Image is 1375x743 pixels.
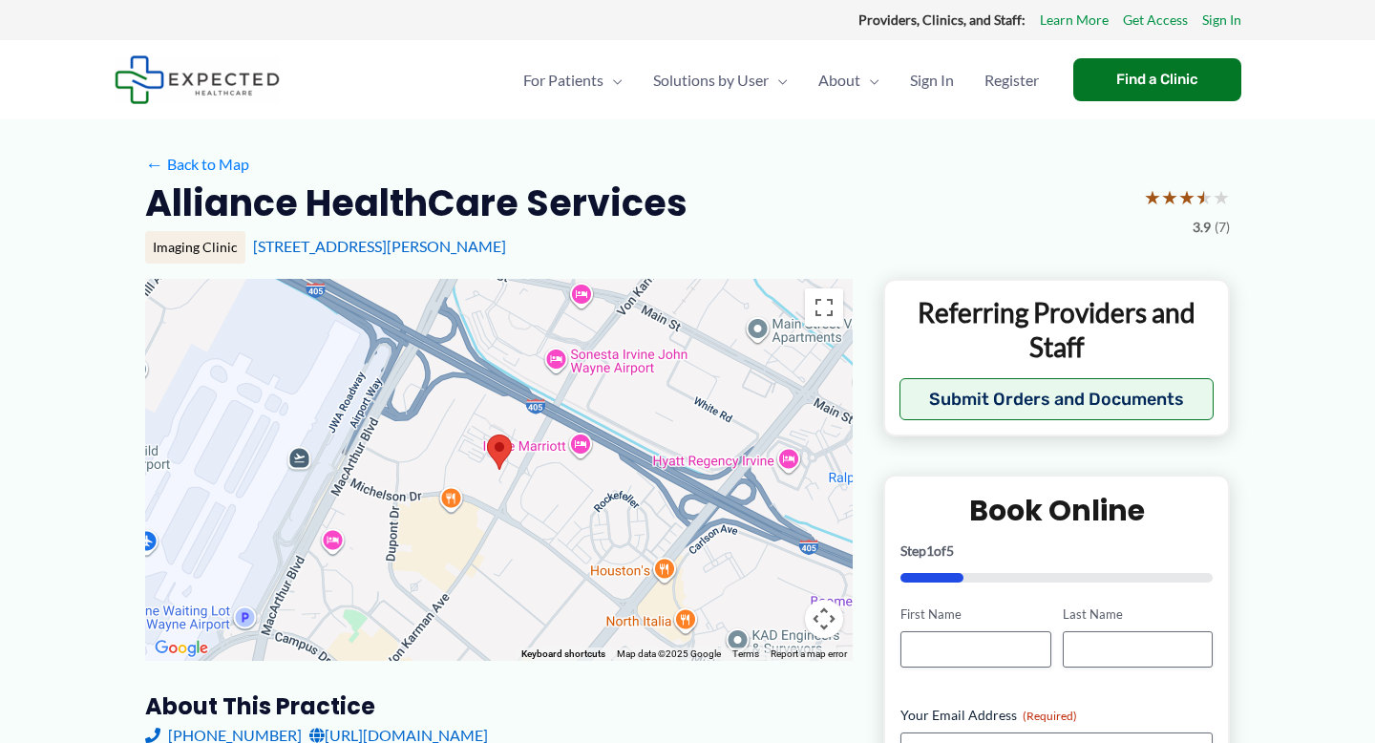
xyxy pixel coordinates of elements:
[1195,180,1213,215] span: ★
[145,691,853,721] h3: About this practice
[803,47,895,114] a: AboutMenu Toggle
[145,180,687,226] h2: Alliance HealthCare Services
[895,47,969,114] a: Sign In
[1023,709,1077,723] span: (Required)
[523,47,603,114] span: For Patients
[1063,605,1213,624] label: Last Name
[521,647,605,661] button: Keyboard shortcuts
[926,542,934,559] span: 1
[150,636,213,661] img: Google
[900,605,1050,624] label: First Name
[1040,8,1109,32] a: Learn More
[508,47,1054,114] nav: Primary Site Navigation
[1193,215,1211,240] span: 3.9
[1073,58,1241,101] a: Find a Clinic
[900,706,1213,725] label: Your Email Address
[900,544,1213,558] p: Step of
[1161,180,1178,215] span: ★
[1215,215,1230,240] span: (7)
[900,492,1213,529] h2: Book Online
[653,47,769,114] span: Solutions by User
[771,648,847,659] a: Report a map error
[1144,180,1161,215] span: ★
[145,231,245,264] div: Imaging Clinic
[1123,8,1188,32] a: Get Access
[508,47,638,114] a: For PatientsMenu Toggle
[1213,180,1230,215] span: ★
[617,648,721,659] span: Map data ©2025 Google
[115,55,280,104] img: Expected Healthcare Logo - side, dark font, small
[732,648,759,659] a: Terms (opens in new tab)
[805,288,843,327] button: Toggle fullscreen view
[858,11,1026,28] strong: Providers, Clinics, and Staff:
[145,150,249,179] a: ←Back to Map
[946,542,954,559] span: 5
[1202,8,1241,32] a: Sign In
[1178,180,1195,215] span: ★
[899,295,1214,365] p: Referring Providers and Staff
[638,47,803,114] a: Solutions by UserMenu Toggle
[603,47,623,114] span: Menu Toggle
[969,47,1054,114] a: Register
[910,47,954,114] span: Sign In
[805,600,843,638] button: Map camera controls
[984,47,1039,114] span: Register
[253,237,506,255] a: [STREET_ADDRESS][PERSON_NAME]
[145,155,163,173] span: ←
[899,378,1214,420] button: Submit Orders and Documents
[150,636,213,661] a: Open this area in Google Maps (opens a new window)
[860,47,879,114] span: Menu Toggle
[818,47,860,114] span: About
[769,47,788,114] span: Menu Toggle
